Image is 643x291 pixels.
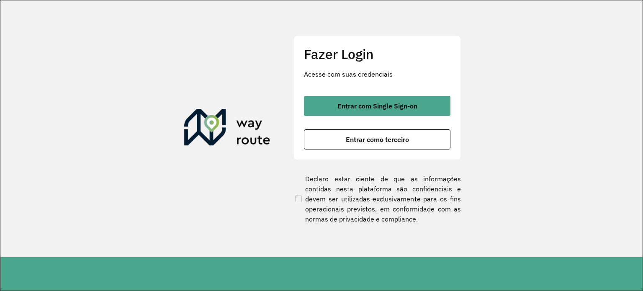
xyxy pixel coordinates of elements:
img: Roteirizador AmbevTech [184,109,270,149]
label: Declaro estar ciente de que as informações contidas nesta plataforma são confidenciais e devem se... [293,174,461,224]
button: button [304,129,450,149]
p: Acesse com suas credenciais [304,69,450,79]
button: button [304,96,450,116]
h2: Fazer Login [304,46,450,62]
span: Entrar como terceiro [346,136,409,143]
span: Entrar com Single Sign-on [337,103,417,109]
